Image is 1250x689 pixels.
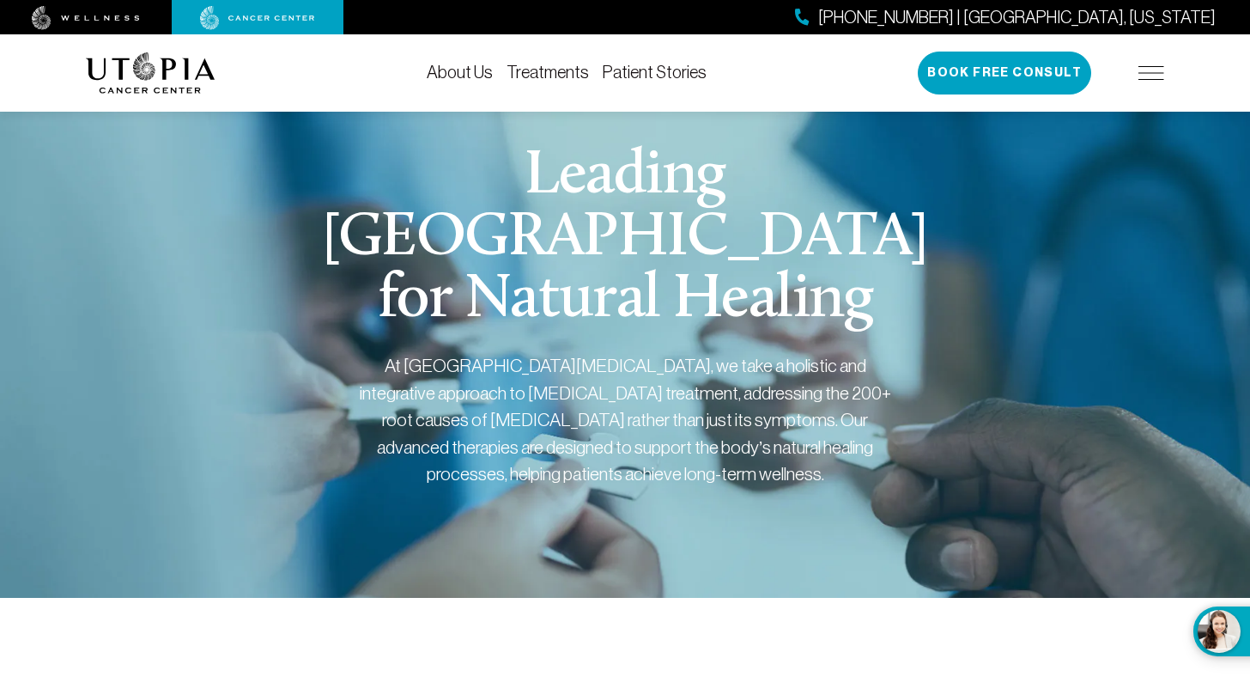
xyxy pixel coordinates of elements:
[507,63,589,82] a: Treatments
[32,6,140,30] img: wellness
[200,6,315,30] img: cancer center
[359,352,891,488] div: At [GEOGRAPHIC_DATA][MEDICAL_DATA], we take a holistic and integrative approach to [MEDICAL_DATA]...
[795,5,1216,30] a: [PHONE_NUMBER] | [GEOGRAPHIC_DATA], [US_STATE]
[818,5,1216,30] span: [PHONE_NUMBER] | [GEOGRAPHIC_DATA], [US_STATE]
[427,63,493,82] a: About Us
[86,52,215,94] img: logo
[603,63,707,82] a: Patient Stories
[918,52,1091,95] button: Book Free Consult
[297,146,954,332] h1: Leading [GEOGRAPHIC_DATA] for Natural Healing
[1138,66,1164,80] img: icon-hamburger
